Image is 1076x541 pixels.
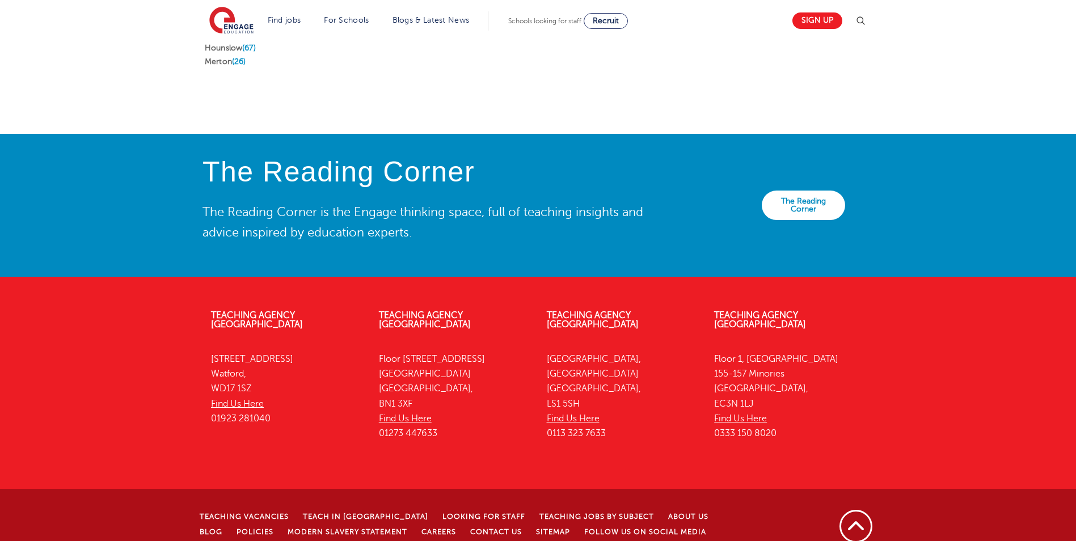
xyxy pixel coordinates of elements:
a: Blogs & Latest News [393,16,470,24]
a: Teaching Agency [GEOGRAPHIC_DATA] [379,310,471,329]
a: Teach in [GEOGRAPHIC_DATA] [303,513,428,521]
p: Floor 1, [GEOGRAPHIC_DATA] 155-157 Minories [GEOGRAPHIC_DATA], EC3N 1LJ 0333 150 8020 [714,352,865,441]
a: Teaching Agency [GEOGRAPHIC_DATA] [211,310,303,329]
a: Modern Slavery Statement [288,528,407,536]
a: Contact Us [470,528,522,536]
a: Find Us Here [211,399,264,409]
p: Floor [STREET_ADDRESS] [GEOGRAPHIC_DATA] [GEOGRAPHIC_DATA], BN1 3XF 01273 447633 [379,352,530,441]
a: The Reading Corner [762,191,845,220]
a: Hounslow(67) [205,44,256,52]
span: (26) [232,57,246,66]
a: Teaching Agency [GEOGRAPHIC_DATA] [714,310,806,329]
a: Find Us Here [714,413,767,424]
a: Careers [421,528,456,536]
a: Sign up [792,12,842,29]
a: Sitemap [536,528,570,536]
a: Merton(26) [205,57,246,66]
a: Find jobs [268,16,301,24]
a: Find Us Here [379,413,432,424]
a: Policies [237,528,273,536]
img: Engage Education [209,7,254,35]
a: Teaching Vacancies [200,513,289,521]
p: The Reading Corner is the Engage thinking space, full of teaching insights and advice inspired by... [202,202,652,243]
p: [GEOGRAPHIC_DATA], [GEOGRAPHIC_DATA] [GEOGRAPHIC_DATA], LS1 5SH 0113 323 7633 [547,352,698,441]
p: [STREET_ADDRESS] Watford, WD17 1SZ 01923 281040 [211,352,362,426]
a: Find Us Here [547,413,600,424]
a: Teaching jobs by subject [539,513,654,521]
span: Recruit [593,16,619,25]
span: (67) [242,44,256,52]
a: Blog [200,528,222,536]
h4: The Reading Corner [202,157,652,188]
a: Recruit [584,13,628,29]
a: Teaching Agency [GEOGRAPHIC_DATA] [547,310,639,329]
a: Follow us on Social Media [584,528,706,536]
span: Schools looking for staff [508,17,581,25]
a: For Schools [324,16,369,24]
a: Looking for staff [442,513,525,521]
a: About Us [668,513,708,521]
